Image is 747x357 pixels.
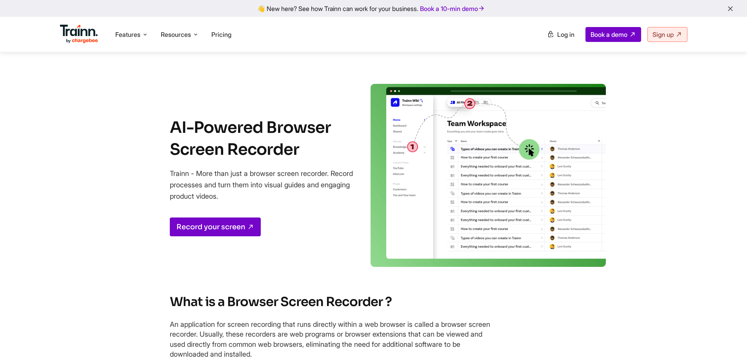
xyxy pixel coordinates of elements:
h1: AI-Powered Browser Screen Recorder [170,117,358,161]
span: Log in [557,31,574,38]
a: Log in [542,27,579,42]
span: Sign up [652,31,674,38]
a: Record your screen [170,217,261,236]
img: Trainn Logo [60,25,98,43]
img: Browser Screen Recorder [371,84,606,267]
p: Trainn - More than just a browser screen recorder. Record processes and turn them into visual gui... [170,168,358,202]
a: Pricing [211,31,231,38]
iframe: Chat Widget [708,319,747,357]
h2: What is a Browser Screen Recorder ? [170,294,578,310]
span: Book a demo [591,31,627,38]
div: 👋 New here? See how Trainn can work for your business. [5,5,742,12]
a: Sign up [647,27,687,42]
a: Book a demo [585,27,641,42]
a: Book a 10-min demo [418,3,487,14]
span: Resources [161,30,191,39]
span: Features [115,30,140,39]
